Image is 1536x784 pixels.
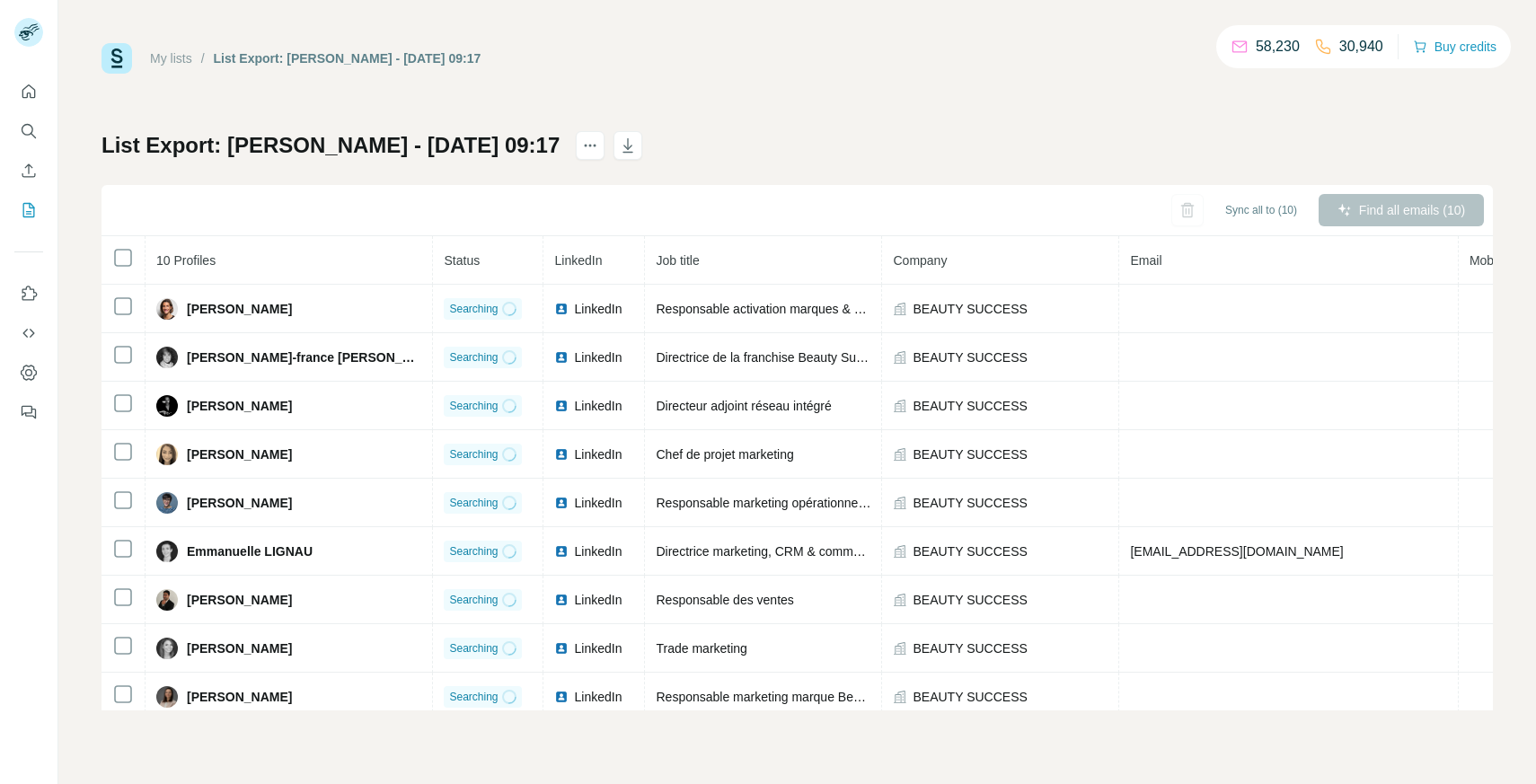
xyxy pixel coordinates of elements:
span: Sync all to (10) [1225,202,1297,218]
button: Use Surfe on LinkedIn [14,277,43,310]
span: BEAUTY SUCCESS [913,542,1027,560]
span: Searching [449,689,498,705]
span: Emmanuelle LIGNAU [187,542,313,560]
span: LinkedIn [574,397,622,415]
span: LinkedIn [574,300,622,318]
span: [PERSON_NAME]-france [PERSON_NAME] [187,348,421,366]
img: Avatar [156,589,178,611]
span: LinkedIn [574,591,622,609]
span: [PERSON_NAME] [187,688,292,706]
img: Avatar [156,686,178,708]
span: Mobile [1470,253,1506,268]
span: [PERSON_NAME] [187,591,292,609]
p: 58,230 [1256,36,1300,57]
span: [PERSON_NAME] [187,445,292,463]
span: BEAUTY SUCCESS [913,639,1027,657]
img: Avatar [156,395,178,417]
img: Avatar [156,298,178,320]
span: Directrice de la franchise Beauty Success et Beauty Success l'institut [656,350,1040,365]
img: Avatar [156,347,178,368]
img: LinkedIn logo [554,399,569,413]
img: Avatar [156,492,178,514]
span: Responsable des ventes [656,593,793,607]
img: LinkedIn logo [554,593,569,607]
button: Feedback [14,396,43,428]
img: LinkedIn logo [554,496,569,510]
a: My lists [150,51,192,66]
button: actions [576,131,605,160]
button: Quick start [14,75,43,108]
button: Buy credits [1413,34,1496,59]
img: Avatar [156,638,178,659]
span: LinkedIn [574,348,622,366]
span: Responsable activation marques & merchandising [656,302,935,316]
span: [EMAIL_ADDRESS][DOMAIN_NAME] [1130,544,1343,559]
li: / [201,49,205,67]
span: Searching [449,349,498,366]
img: LinkedIn logo [554,302,569,316]
span: LinkedIn [554,253,602,268]
span: BEAUTY SUCCESS [913,348,1027,366]
span: BEAUTY SUCCESS [913,445,1027,463]
span: [PERSON_NAME] [187,300,292,318]
span: Status [444,253,480,268]
span: Chef de projet marketing [656,447,793,462]
img: Surfe Logo [102,43,132,74]
span: Directeur adjoint réseau intégré [656,399,831,413]
span: LinkedIn [574,494,622,512]
span: Responsable marketing opérationnel institut [656,496,900,510]
img: Avatar [156,444,178,465]
span: [PERSON_NAME] [187,397,292,415]
span: Company [893,253,947,268]
span: [PERSON_NAME] [187,494,292,512]
span: Searching [449,543,498,559]
span: LinkedIn [574,639,622,657]
span: Searching [449,495,498,511]
h1: List Export: [PERSON_NAME] - [DATE] 09:17 [102,131,560,160]
img: LinkedIn logo [554,690,569,704]
span: BEAUTY SUCCESS [913,688,1027,706]
button: Search [14,115,43,147]
span: 10 Profiles [156,253,216,268]
button: Use Surfe API [14,317,43,349]
button: My lists [14,194,43,226]
img: LinkedIn logo [554,544,569,559]
span: Responsable marketing marque Beauty Success [656,690,928,704]
span: Searching [449,398,498,414]
span: Directrice marketing, CRM & communication Beauty Success [656,544,997,559]
span: Email [1130,253,1161,268]
img: LinkedIn logo [554,350,569,365]
span: LinkedIn [574,542,622,560]
span: Searching [449,301,498,317]
img: LinkedIn logo [554,641,569,656]
img: LinkedIn logo [554,447,569,462]
span: Searching [449,446,498,462]
button: Sync all to (10) [1213,197,1310,224]
span: BEAUTY SUCCESS [913,591,1027,609]
span: BEAUTY SUCCESS [913,494,1027,512]
span: Searching [449,640,498,656]
button: Dashboard [14,357,43,389]
span: BEAUTY SUCCESS [913,300,1027,318]
img: Avatar [156,541,178,562]
span: Trade marketing [656,641,746,656]
span: LinkedIn [574,688,622,706]
span: Job title [656,253,699,268]
span: Searching [449,592,498,608]
button: Enrich CSV [14,154,43,187]
span: LinkedIn [574,445,622,463]
span: [PERSON_NAME] [187,639,292,657]
div: List Export: [PERSON_NAME] - [DATE] 09:17 [214,49,481,67]
p: 30,940 [1339,36,1383,57]
span: BEAUTY SUCCESS [913,397,1027,415]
